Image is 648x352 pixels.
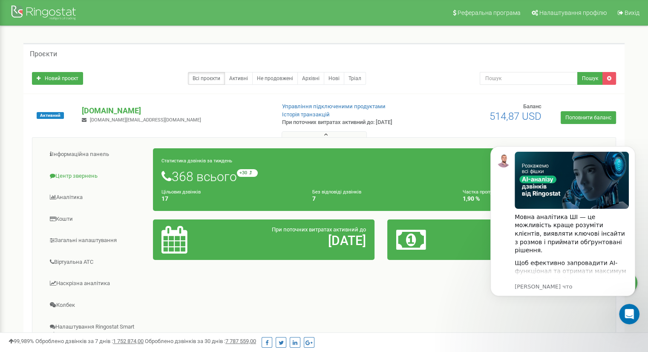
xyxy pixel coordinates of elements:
[282,118,418,127] p: При поточних витратах активний до: [DATE]
[225,72,253,85] a: Активні
[344,72,366,85] a: Тріал
[297,72,324,85] a: Архівні
[113,338,144,344] u: 1 752 874,00
[39,252,153,273] a: Віртуальна АТС
[272,226,366,233] span: При поточних витратах активний до
[82,105,268,116] p: [DOMAIN_NAME]
[252,72,298,85] a: Не продовжені
[282,103,386,110] a: Управління підключеними продуктами
[463,189,525,195] small: Частка пропущених дзвінків
[39,230,153,251] a: Загальні налаштування
[480,72,578,85] input: Пошук
[237,169,258,177] small: +30
[577,72,603,85] button: Пошук
[39,187,153,208] a: Аналiтика
[469,234,601,248] h2: 514,87 $
[282,111,330,118] a: Історія транзакцій
[523,103,541,110] span: Баланс
[161,196,300,202] h4: 17
[35,338,144,344] span: Оброблено дзвінків за 7 днів :
[39,295,153,316] a: Колбек
[161,189,201,195] small: Цільових дзвінків
[145,338,256,344] span: Оброблено дзвінків за 30 днів :
[90,117,201,123] span: [DOMAIN_NAME][EMAIL_ADDRESS][DOMAIN_NAME]
[463,196,601,202] h4: 1,90 %
[161,169,601,184] h1: 368 всього
[39,209,153,230] a: Кошти
[234,234,366,248] h2: [DATE]
[39,144,153,165] a: Інформаційна панель
[225,338,256,344] u: 7 787 559,00
[478,133,648,329] iframe: Intercom notifications сообщение
[32,72,83,85] a: Новий проєкт
[539,9,607,16] span: Налаштування профілю
[619,304,639,324] iframe: Intercom live chat
[37,112,64,119] span: Активний
[39,273,153,294] a: Наскрізна аналітика
[312,189,361,195] small: Без відповіді дзвінків
[490,110,541,122] span: 514,87 USD
[324,72,344,85] a: Нові
[9,338,34,344] span: 99,989%
[312,196,450,202] h4: 7
[458,9,521,16] span: Реферальна програма
[188,72,225,85] a: Всі проєкти
[561,111,616,124] a: Поповнити баланс
[625,9,639,16] span: Вихід
[30,50,57,58] h5: Проєкти
[39,166,153,187] a: Центр звернень
[39,317,153,345] a: Налаштування Ringostat Smart Phone
[161,158,232,164] small: Статистика дзвінків за тиждень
